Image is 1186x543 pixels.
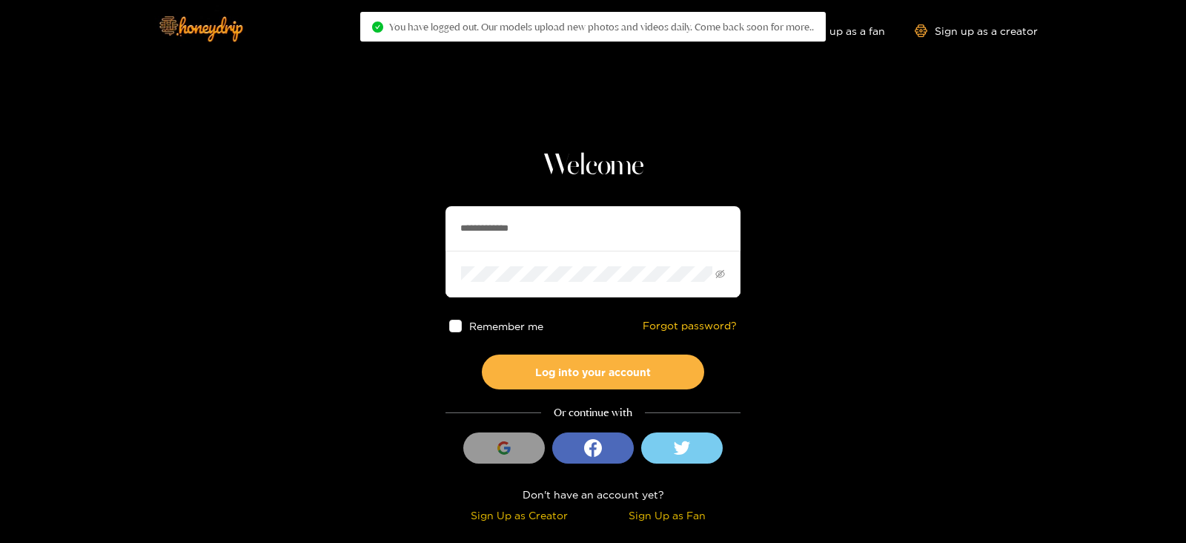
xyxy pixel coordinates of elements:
a: Forgot password? [643,320,737,332]
div: Or continue with [445,404,741,421]
span: You have logged out. Our models upload new photos and videos daily. Come back soon for more.. [389,21,814,33]
a: Sign up as a creator [915,24,1038,37]
div: Sign Up as Creator [449,507,589,524]
div: Sign Up as Fan [597,507,737,524]
span: eye-invisible [715,269,725,279]
span: Remember me [469,320,543,332]
a: Sign up as a fan [784,24,885,37]
div: Don't have an account yet? [445,486,741,503]
span: check-circle [372,22,383,33]
button: Log into your account [482,355,704,389]
h1: Welcome [445,148,741,184]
